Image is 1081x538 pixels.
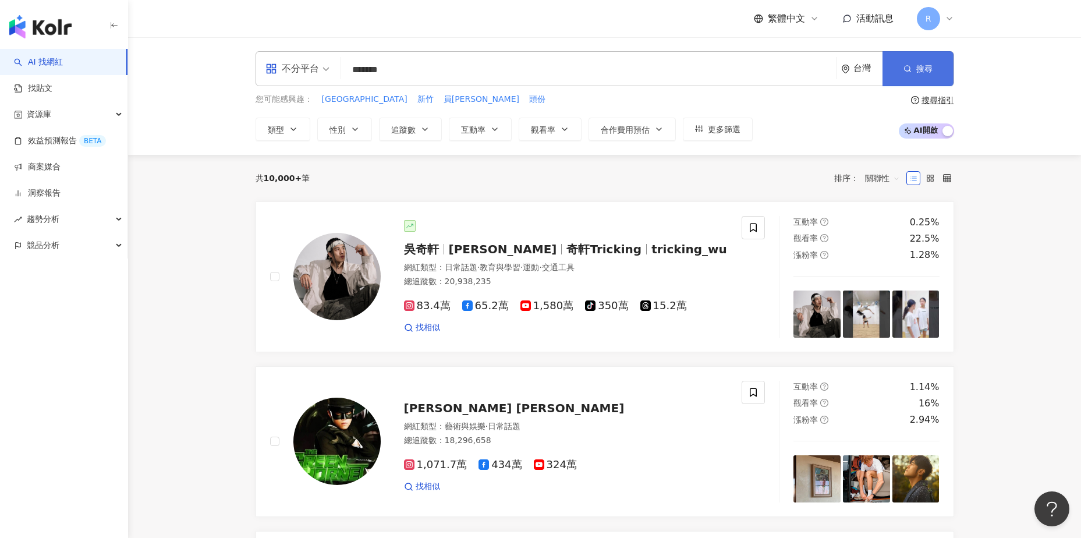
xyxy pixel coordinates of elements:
span: · [539,263,541,272]
button: 性別 [317,118,372,141]
img: post-image [892,455,940,502]
div: 2.94% [910,413,940,426]
div: 排序： [834,169,906,187]
a: 效益預測報告BETA [14,135,106,147]
div: 1.14% [910,381,940,394]
span: [PERSON_NAME] [449,242,557,256]
span: 觀看率 [793,233,818,243]
span: 1,580萬 [520,300,574,312]
span: 類型 [268,125,284,134]
span: question-circle [820,416,828,424]
span: 教育與學習 [480,263,520,272]
span: 趨勢分析 [27,206,59,232]
span: · [520,263,523,272]
span: question-circle [820,218,828,226]
img: KOL Avatar [293,233,381,320]
span: 更多篩選 [708,125,740,134]
span: 奇軒Tricking [566,242,641,256]
span: 找相似 [416,481,440,493]
span: 65.2萬 [462,300,509,312]
span: 追蹤數 [391,125,416,134]
span: 434萬 [479,459,522,471]
span: 10,000+ [264,174,302,183]
span: 關聯性 [865,169,900,187]
span: 日常話題 [445,263,477,272]
span: · [485,422,488,431]
button: 頭份 [529,93,546,106]
img: KOL Avatar [293,398,381,485]
div: 0.25% [910,216,940,229]
span: 觀看率 [793,398,818,408]
span: 頭份 [529,94,545,105]
span: 競品分析 [27,232,59,259]
span: question-circle [820,399,828,407]
button: 觀看率 [519,118,582,141]
img: post-image [892,291,940,338]
span: 找相似 [416,322,440,334]
div: 總追蹤數 ： 18,296,658 [404,435,728,447]
img: post-image [793,291,841,338]
span: 觀看率 [531,125,555,134]
span: appstore [265,63,277,75]
div: 16% [919,397,940,410]
span: 互動率 [793,217,818,226]
span: 資源庫 [27,101,51,128]
div: 1.28% [910,249,940,261]
a: 找相似 [404,322,440,334]
a: searchAI 找網紅 [14,56,63,68]
span: [PERSON_NAME] [PERSON_NAME] [404,401,625,415]
span: 活動訊息 [856,13,894,24]
button: 合作費用預估 [589,118,676,141]
button: 搜尋 [882,51,954,86]
button: 互動率 [449,118,512,141]
span: 15.2萬 [640,300,687,312]
span: 漲粉率 [793,250,818,260]
span: 吳奇軒 [404,242,439,256]
span: 1,071.7萬 [404,459,467,471]
div: 網紅類型 ： [404,421,728,433]
a: 商案媒合 [14,161,61,173]
span: 互動率 [793,382,818,391]
button: 新竹 [417,93,434,106]
div: 搜尋指引 [921,95,954,105]
a: 找貼文 [14,83,52,94]
span: 搜尋 [916,64,933,73]
span: 性別 [329,125,346,134]
button: 更多篩選 [683,118,753,141]
span: question-circle [820,383,828,391]
a: 洞察報告 [14,187,61,199]
span: 新竹 [417,94,434,105]
span: question-circle [820,234,828,242]
span: 您可能感興趣： [256,94,313,105]
span: 350萬 [585,300,628,312]
span: 員[PERSON_NAME] [444,94,519,105]
div: 不分平台 [265,59,319,78]
span: question-circle [911,96,919,104]
button: 追蹤數 [379,118,442,141]
img: post-image [843,291,890,338]
span: question-circle [820,251,828,259]
span: R [926,12,931,25]
span: 運動 [523,263,539,272]
span: 互動率 [461,125,485,134]
div: 共 筆 [256,174,310,183]
span: 324萬 [534,459,577,471]
div: 22.5% [910,232,940,245]
button: [GEOGRAPHIC_DATA] [321,93,408,106]
span: 藝術與娛樂 [445,422,485,431]
span: tricking_wu [651,242,727,256]
span: 漲粉率 [793,415,818,424]
span: 日常話題 [488,422,520,431]
span: · [477,263,480,272]
span: [GEOGRAPHIC_DATA] [322,94,407,105]
iframe: Help Scout Beacon - Open [1034,491,1069,526]
div: 網紅類型 ： [404,262,728,274]
button: 類型 [256,118,310,141]
div: 台灣 [853,63,882,73]
img: post-image [843,455,890,502]
span: rise [14,215,22,224]
div: 總追蹤數 ： 20,938,235 [404,276,728,288]
a: 找相似 [404,481,440,493]
img: post-image [793,455,841,502]
span: 交通工具 [542,263,575,272]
